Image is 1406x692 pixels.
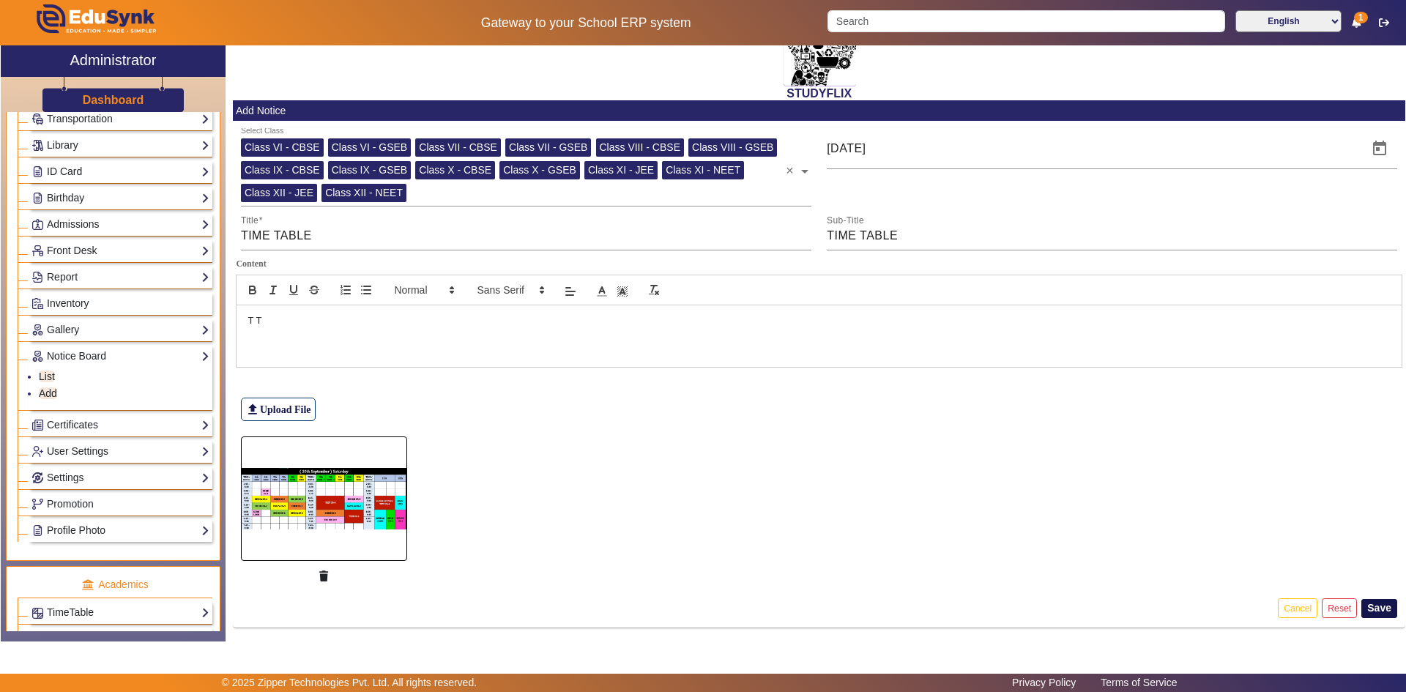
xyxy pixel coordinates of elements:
[222,675,477,691] p: © 2025 Zipper Technologies Pvt. Ltd. All rights reserved.
[39,371,55,382] a: List
[31,295,209,312] a: Inventory
[1322,598,1357,618] button: Reset
[415,138,501,157] div: Class VII - CBSE
[415,161,495,179] div: Class X - CBSE
[827,227,1397,245] input: Sub-Title
[827,10,1224,32] input: Search
[241,436,407,561] img: 13f8d3db-3afe-43d7-8d5e-59880a42bc6c
[47,498,94,510] span: Promotion
[356,281,376,299] button: list: bullet
[241,398,316,421] label: Upload File
[1005,673,1083,692] a: Privacy Policy
[328,161,411,179] div: Class IX - GSEB
[263,281,283,299] button: italic
[304,281,324,299] button: strike
[321,184,406,202] div: Class XII - NEET
[32,499,43,510] img: Branchoperations.png
[241,216,258,226] mat-label: Title
[1,45,226,77] a: Administrator
[70,51,157,69] h2: Administrator
[241,138,324,157] div: Class VI - CBSE
[236,258,1402,270] label: Content
[499,161,580,179] div: Class X - GSEB
[241,227,811,245] input: Title
[596,138,684,157] div: Class VIII - CBSE
[241,125,283,137] div: Select Class
[233,100,1405,121] mat-card-header: Add Notice
[1278,598,1317,618] button: Cancel
[242,281,263,299] button: bold
[328,138,411,157] div: Class VI - GSEB
[241,161,324,179] div: Class IX - CBSE
[827,216,864,226] mat-label: Sub-Title
[360,15,812,31] h5: Gateway to your School ERP system
[81,578,94,592] img: academic.png
[688,138,777,157] div: Class VIII - GSEB
[39,387,57,399] a: Add
[1093,673,1184,692] a: Terms of Service
[644,281,664,299] button: clean
[827,140,1359,157] input: Notice Date
[233,86,1405,100] h2: STUDYFLIX
[662,161,744,179] div: Class XI - NEET
[18,577,212,592] p: Academics
[31,496,209,513] a: Promotion
[32,298,43,309] img: Inventory.png
[83,93,144,107] h3: Dashboard
[584,161,658,179] div: Class XI - JEE
[283,281,304,299] button: underline
[47,297,89,309] span: Inventory
[245,402,260,417] mat-icon: file_upload
[241,184,317,202] div: Class XII - JEE
[82,92,145,108] a: Dashboard
[505,138,591,157] div: Class VII - GSEB
[786,156,798,179] span: Clear all
[248,314,1391,327] p: T T
[335,281,356,299] button: list: ordered
[1361,599,1397,618] button: Save
[1362,131,1397,166] button: Open calendar
[1354,12,1368,23] span: 1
